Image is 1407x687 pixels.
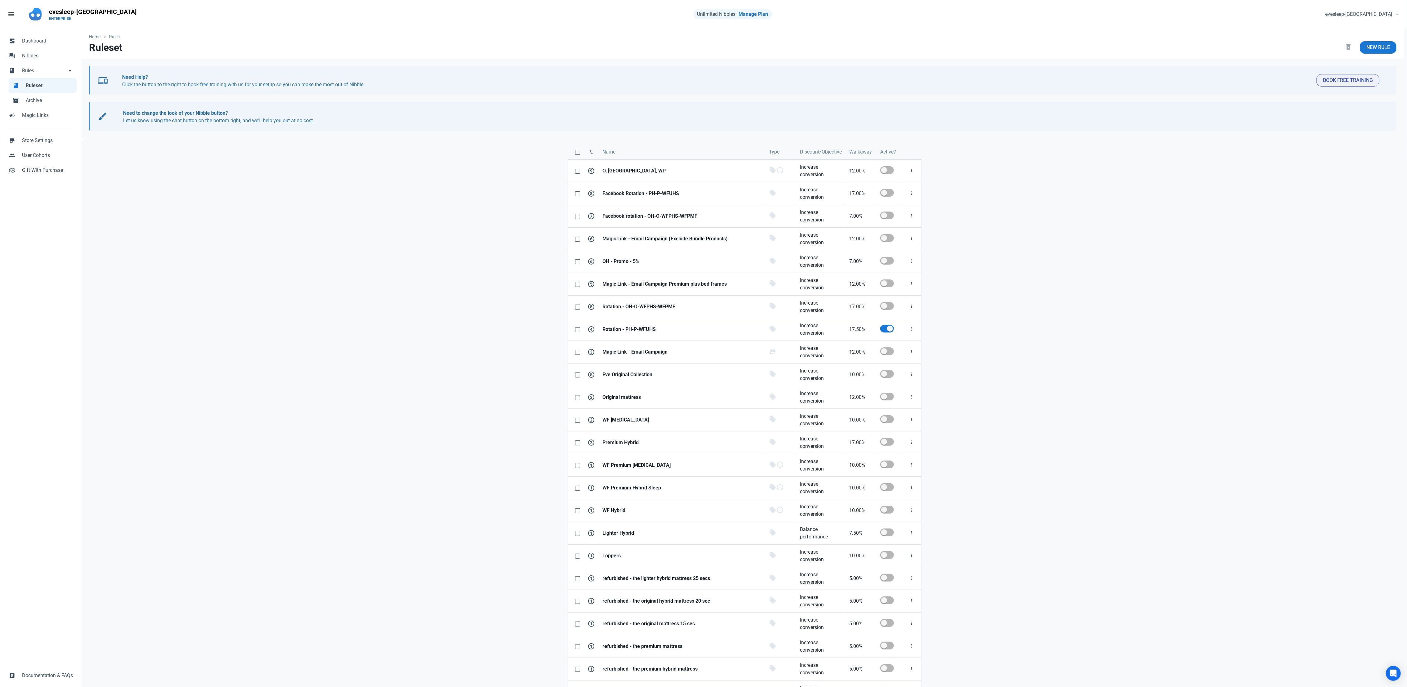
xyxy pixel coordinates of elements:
[588,236,594,242] span: 6
[5,163,77,178] a: control_point_duplicateGift With Purchase
[796,499,846,522] a: Increase conversion
[800,148,842,156] span: Discount/Objective
[796,386,846,408] a: Increase conversion
[1360,41,1396,54] a: New Rule
[588,621,594,627] span: 1
[602,258,761,265] strong: OH - Promo - 5%
[796,205,846,227] a: Increase conversion
[599,228,765,250] a: Magic Link - Email Campaign (Exclude Bundle Products)
[769,370,776,378] span: local_offer
[22,52,73,60] span: Nibbles
[602,212,761,220] strong: Facebook rotation - OH-O-WFPHS-WFPMF
[1320,8,1403,20] div: evesleep-[GEOGRAPHIC_DATA]
[849,148,872,156] span: Walkaway
[796,296,846,318] a: Increase conversion
[588,462,594,468] span: 1
[776,484,784,491] span: schedule
[846,341,877,363] a: 12.00%
[769,506,776,514] span: local_offer
[796,160,846,182] a: Increase conversion
[588,372,594,378] span: 5
[796,318,846,341] a: Increase conversion
[769,257,776,265] span: local_offer
[599,409,765,431] a: WF [MEDICAL_DATA]
[769,529,776,536] span: local_offer
[602,620,761,627] strong: refurbished - the original mattress 15 sec
[9,93,77,108] a: inventory_2Archive
[602,190,761,197] strong: Facebook Rotation - PH-P-WFUHS
[769,280,776,287] span: local_offer
[588,258,594,265] span: 6
[846,205,877,227] a: 7.00%
[602,597,761,605] strong: refurbished - the original hybrid mattress 20 sec
[602,148,615,156] span: Name
[9,78,77,93] a: bookRuleset
[1339,41,1357,54] button: delete_forever
[796,658,846,680] a: Increase conversion
[9,67,15,73] span: book
[599,477,765,499] a: WF Premium Hybrid Sleep
[769,325,776,332] span: local_offer
[846,454,877,476] a: 10.00%
[599,613,765,635] a: refurbished - the original mattress 15 sec
[796,250,846,273] a: Increase conversion
[1316,74,1379,87] button: Book Free Training
[7,11,15,18] span: menu
[22,37,73,45] span: Dashboard
[602,416,761,424] strong: WF [MEDICAL_DATA]
[22,67,67,74] span: Rules
[846,635,877,658] a: 5.00%
[9,167,15,173] span: control_point_duplicate
[122,74,1312,88] p: Click the button to the right to book free training with us for your setup so you can make the mo...
[769,234,776,242] span: local_offer
[796,590,846,612] a: Increase conversion
[846,567,877,590] a: 5.00%
[1366,44,1390,51] span: New Rule
[602,371,761,378] strong: Eve Original Collection
[796,477,846,499] a: Increase conversion
[796,635,846,658] a: Increase conversion
[796,182,846,205] a: Increase conversion
[796,364,846,386] a: Increase conversion
[769,597,776,604] span: local_offer
[796,431,846,454] a: Increase conversion
[588,417,594,423] span: 2
[776,167,784,174] span: schedule
[846,228,877,250] a: 12.00%
[846,364,877,386] a: 10.00%
[602,167,761,175] strong: O, [GEOGRAPHIC_DATA], WP
[769,484,776,491] span: local_offer
[22,152,73,159] span: User Cohorts
[89,33,104,40] a: Home
[9,672,15,678] span: assignment
[796,522,846,544] a: Balance performance
[846,386,877,408] a: 12.00%
[588,394,594,400] span: 3
[599,431,765,454] a: Premium Hybrid
[13,82,19,88] span: book
[9,137,15,143] span: store
[769,665,776,672] span: local_offer
[602,665,761,673] strong: refurbished - the premium hybrid mattress
[599,522,765,544] a: Lighter Hybrid
[776,506,784,514] span: schedule
[9,152,15,158] span: people
[769,189,776,197] span: local_offer
[846,613,877,635] a: 5.00%
[22,167,73,174] span: Gift With Purchase
[846,522,877,544] a: 7.50%
[5,33,77,48] a: dashboardDashboard
[846,273,877,295] a: 12.00%
[769,438,776,446] span: local_offer
[599,386,765,408] a: Original mattress
[846,318,877,341] a: 17.50%
[22,112,73,119] span: Magic Links
[602,280,761,288] strong: Magic Link - Email Campaign Premium plus bed frames
[846,590,877,612] a: 5.00%
[599,160,765,182] a: O, [GEOGRAPHIC_DATA], WP
[846,296,877,318] a: 17.00%
[846,499,877,522] a: 10.00%
[5,48,77,63] a: forumNibbles
[98,111,108,121] span: brush
[588,281,594,287] span: 5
